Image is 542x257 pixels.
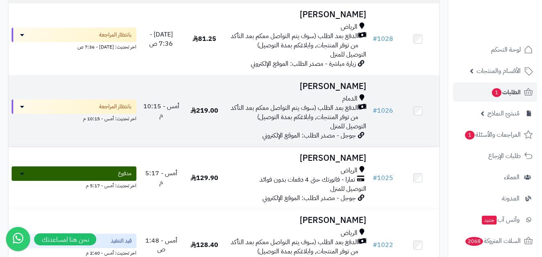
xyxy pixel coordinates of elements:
[12,114,136,122] div: اخر تحديث: أمس - 10:15 م
[504,172,520,183] span: العملاء
[143,101,179,120] span: أمس - 10:15 م
[262,193,356,203] span: جوجل - مصدر الطلب: الموقع الإلكتروني
[453,146,537,166] a: طلبات الإرجاع
[229,238,358,256] span: الدفع بعد الطلب (سوف يتم التواصل معكم بعد التأكد من توفر المنتجات, وابلاغكم بمدة التوصيل)
[229,103,358,122] span: الدفع بعد الطلب (سوف يتم التواصل معكم بعد التأكد من توفر المنتجات, وابلاغكم بمدة التوصيل)
[373,240,393,250] a: #1022
[373,173,393,183] a: #1025
[260,175,355,184] span: تمارا - فاتورتك حتى 4 دفعات بدون فوائد
[251,59,356,69] span: زيارة مباشرة - مصدر الطلب: الموقع الإلكتروني
[487,108,520,119] span: مُنشئ النماذج
[373,240,377,250] span: #
[465,131,475,140] span: 1
[191,173,218,183] span: 129.90
[477,65,521,77] span: الأقسام والمنتجات
[229,82,366,91] h3: [PERSON_NAME]
[488,150,521,162] span: طلبات الإرجاع
[12,42,136,51] div: اخر تحديث: [DATE] - 7:36 ص
[262,131,356,140] span: جوجل - مصدر الطلب: الموقع الإلكتروني
[229,154,366,163] h3: [PERSON_NAME]
[229,32,358,50] span: الدفع بعد الطلب (سوف يتم التواصل معكم بعد التأكد من توفر المنتجات, وابلاغكم بمدة التوصيل)
[453,168,537,187] a: العملاء
[191,106,218,115] span: 219.00
[481,214,520,225] span: وآتس آب
[373,106,393,115] a: #1026
[373,106,377,115] span: #
[373,34,377,44] span: #
[111,237,132,245] span: قيد التنفيذ
[229,10,366,19] h3: [PERSON_NAME]
[229,216,366,225] h3: [PERSON_NAME]
[502,193,520,204] span: المدونة
[487,18,534,34] img: logo-2.png
[191,240,218,250] span: 128.40
[482,216,497,225] span: جديد
[453,189,537,208] a: المدونة
[341,229,357,238] span: الرياض
[453,40,537,59] a: لوحة التحكم
[492,88,502,97] span: 1
[453,83,537,102] a: الطلبات1
[12,248,136,257] div: اخر تحديث: أمس - 2:40 م
[118,170,132,178] span: مدفوع
[99,31,132,39] span: بانتظار المراجعة
[465,237,483,246] span: 2068
[491,44,521,55] span: لوحة التحكم
[330,50,366,59] span: التوصيل للمنزل
[465,235,521,247] span: السلات المتروكة
[373,34,393,44] a: #1028
[145,168,177,187] span: أمس - 5:17 م
[491,87,521,98] span: الطلبات
[453,210,537,229] a: وآتس آبجديد
[145,236,177,255] span: أمس - 1:48 ص
[464,129,521,140] span: المراجعات والأسئلة
[453,125,537,144] a: المراجعات والأسئلة1
[330,184,366,194] span: التوصيل للمنزل
[193,34,216,44] span: 81.25
[453,231,537,251] a: السلات المتروكة2068
[149,30,173,49] span: [DATE] - 7:36 ص
[373,173,377,183] span: #
[330,121,366,131] span: التوصيل للمنزل
[99,103,132,111] span: بانتظار المراجعة
[341,22,357,32] span: الرياض
[342,94,357,103] span: الدمام
[12,181,136,189] div: اخر تحديث: أمس - 5:17 م
[341,166,357,175] span: الرياض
